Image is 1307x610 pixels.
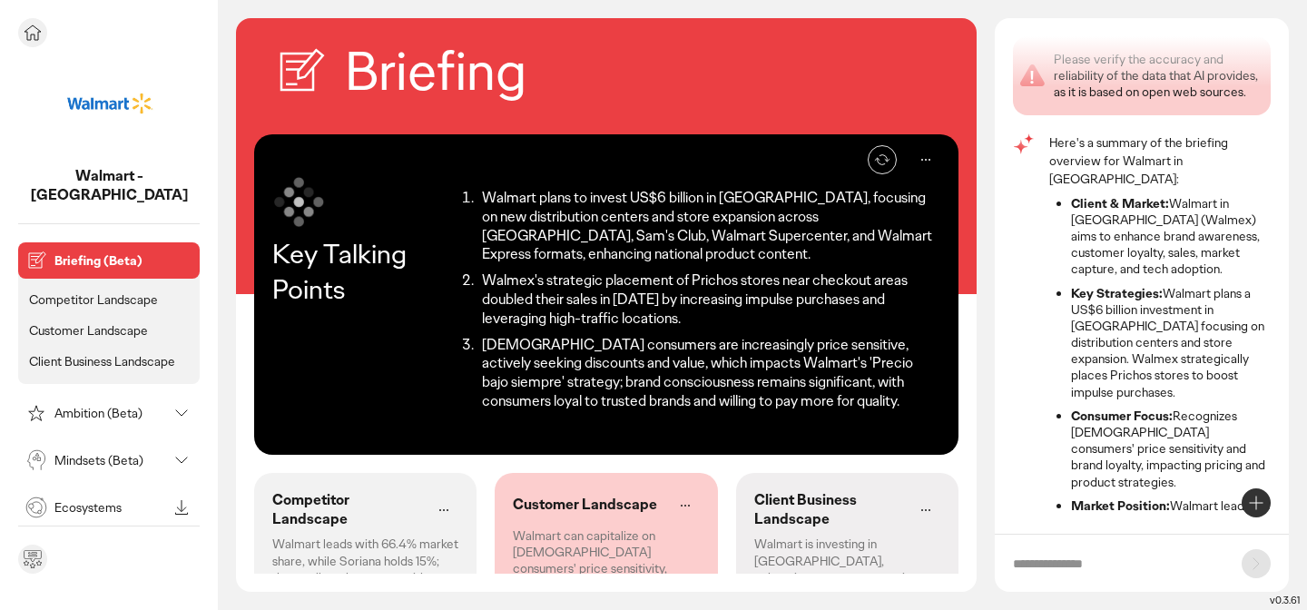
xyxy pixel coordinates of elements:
img: project avatar [64,58,154,149]
li: Recognizes [DEMOGRAPHIC_DATA] consumers' price sensitivity and brand loyalty, impacting pricing a... [1071,408,1271,490]
li: Walmart plans to invest US$6 billion in [GEOGRAPHIC_DATA], focusing on new distribution centers a... [477,189,940,264]
p: Client Business Landscape [754,491,904,529]
strong: Client & Market: [1071,195,1169,212]
p: Key Talking Points [272,236,453,307]
p: Walmart can capitalize on [DEMOGRAPHIC_DATA] consumers' price sensitivity, brand loyalty, digital... [513,527,699,610]
p: Ecosystems [54,501,167,514]
p: Competitor Landscape [272,491,422,529]
li: [DEMOGRAPHIC_DATA] consumers are increasingly price sensitive, actively seeking discounts and val... [477,336,940,411]
p: Competitor Landscape [29,291,158,308]
li: Walmart plans a US$6 billion investment in [GEOGRAPHIC_DATA] focusing on distribution centers and... [1071,285,1271,400]
p: Mindsets (Beta) [54,454,167,467]
li: Walmart leads the market with 66.4% market share, while [PERSON_NAME] holds 15%. The retail marke... [1071,497,1271,580]
h2: Briefing [345,36,526,107]
strong: Consumer Focus: [1071,408,1173,424]
p: Briefing (Beta) [54,254,192,267]
p: Customer Landscape [29,322,148,339]
p: Walmart - Mexico [18,167,200,205]
li: Walmart in [GEOGRAPHIC_DATA] (Walmex) aims to enhance brand awareness, customer loyalty, sales, m... [1071,195,1271,278]
div: Please verify the accuracy and reliability of the data that AI provides, as it is based on open w... [1054,51,1263,101]
button: Refresh [868,145,897,174]
li: Walmex's strategic placement of Prichos stores near checkout areas doubled their sales in [DATE] ... [477,271,940,328]
p: Customer Landscape [513,496,657,515]
div: Send feedback [18,545,47,574]
p: Client Business Landscape [29,353,175,369]
strong: Key Strategies: [1071,285,1163,301]
p: Ambition (Beta) [54,407,167,419]
p: Walmart leads with 66.4% market share, while Soriana holds 15%; the retail market grows with e-co... [272,536,458,602]
img: symbol [272,174,327,229]
p: Here's a summary of the briefing overview for Walmart in [GEOGRAPHIC_DATA]: [1049,133,1271,188]
strong: Market Position: [1071,497,1170,514]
